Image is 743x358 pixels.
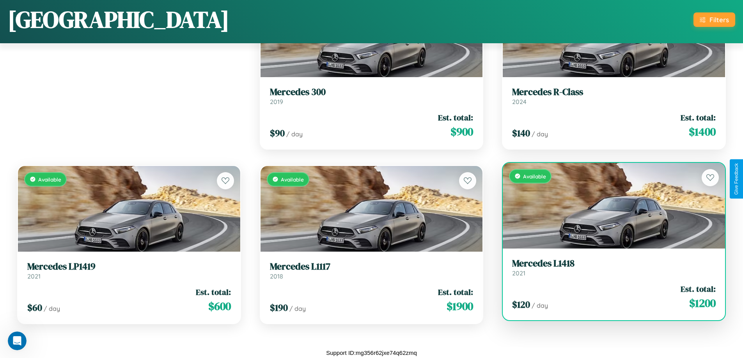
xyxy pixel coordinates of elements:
span: $ 1900 [447,298,473,314]
span: $ 140 [512,127,530,139]
a: Mercedes R-Class2024 [512,86,716,106]
a: Mercedes 3002019 [270,86,473,106]
h3: Mercedes L1117 [270,261,473,272]
h3: Mercedes L1418 [512,258,716,269]
div: Give Feedback [734,163,739,195]
span: 2018 [270,272,283,280]
a: Mercedes L14182021 [512,258,716,277]
h3: Mercedes R-Class [512,86,716,98]
p: Support ID: mg356r62jxe74q62zmq [326,347,417,358]
span: Available [281,176,304,183]
span: 2019 [270,98,283,106]
span: Available [523,173,546,180]
span: Est. total: [681,112,716,123]
span: / day [532,302,548,309]
a: Mercedes L11172018 [270,261,473,280]
span: $ 1400 [689,124,716,139]
span: $ 60 [27,301,42,314]
span: Est. total: [438,286,473,298]
span: $ 600 [208,298,231,314]
span: 2024 [512,98,527,106]
span: / day [532,130,548,138]
span: / day [44,305,60,312]
h1: [GEOGRAPHIC_DATA] [8,4,229,35]
span: $ 1200 [689,295,716,311]
span: 2021 [27,272,41,280]
h3: Mercedes 300 [270,86,473,98]
span: $ 190 [270,301,288,314]
span: / day [286,130,303,138]
span: 2021 [512,269,525,277]
span: / day [289,305,306,312]
span: $ 900 [450,124,473,139]
iframe: Intercom live chat [8,332,27,350]
button: Filters [693,12,735,27]
h3: Mercedes LP1419 [27,261,231,272]
span: Est. total: [438,112,473,123]
span: Est. total: [196,286,231,298]
span: Available [38,176,61,183]
span: $ 90 [270,127,285,139]
span: Est. total: [681,283,716,295]
span: $ 120 [512,298,530,311]
div: Filters [709,16,729,24]
a: Mercedes LP14192021 [27,261,231,280]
